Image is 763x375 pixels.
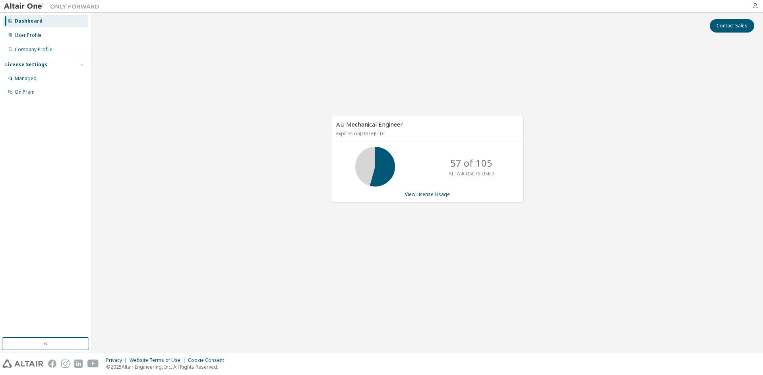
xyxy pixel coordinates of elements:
p: © 2025 Altair Engineering, Inc. All Rights Reserved. [106,363,229,370]
div: Managed [15,75,37,82]
img: Altair One [4,2,103,10]
img: instagram.svg [61,360,70,368]
img: youtube.svg [87,360,99,368]
a: View License Usage [405,191,450,198]
div: Website Terms of Use [130,357,188,363]
div: On Prem [15,89,35,95]
div: Company Profile [15,46,52,53]
button: Contact Sales [710,19,754,33]
p: 57 of 105 [450,156,492,170]
p: ALTAIR UNITS USED [449,170,494,177]
div: User Profile [15,32,42,38]
img: altair_logo.svg [2,360,43,368]
div: License Settings [5,62,47,68]
img: linkedin.svg [74,360,83,368]
div: Dashboard [15,18,43,24]
p: Expires on [DATE] UTC [336,130,517,137]
div: Cookie Consent [188,357,229,363]
div: Privacy [106,357,130,363]
img: facebook.svg [48,360,56,368]
span: AU Mechanical Engineer [336,120,403,128]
